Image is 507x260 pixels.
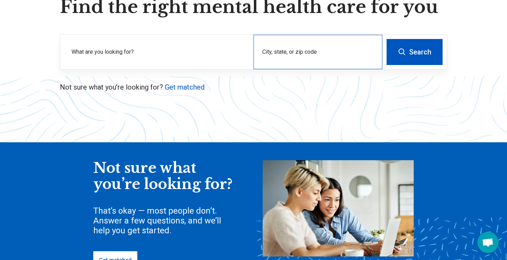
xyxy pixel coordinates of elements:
[60,82,447,92] p: Not sure what you’re looking for?
[165,83,205,91] a: Get matched
[93,206,234,235] div: That’s okay — most people don’t. Answer a few questions, and we’ll help you get started.
[477,232,499,253] div: Open chat
[387,39,443,65] button: Search
[93,160,234,192] div: Not sure what you’re looking for?
[71,48,245,56] label: What are you looking for?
